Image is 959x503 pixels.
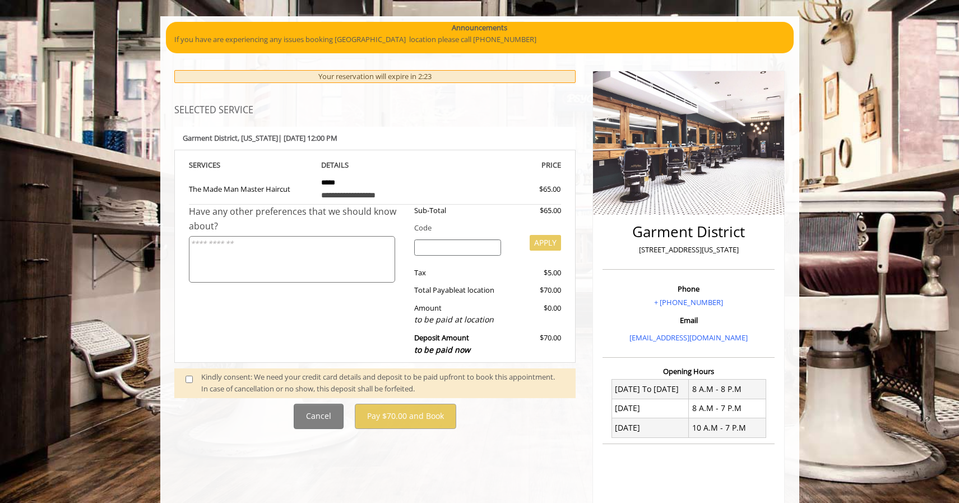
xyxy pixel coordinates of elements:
div: $5.00 [509,267,561,279]
div: $0.00 [509,302,561,326]
td: 8 A.M - 8 P.M [689,380,766,399]
button: Cancel [294,404,344,429]
div: Amount [406,302,509,326]
div: Sub-Total [406,205,509,216]
div: Code [406,222,561,234]
div: to be paid at location [414,313,501,326]
h3: Phone [605,285,772,293]
h2: Garment District [605,224,772,240]
a: + [PHONE_NUMBER] [654,297,723,307]
td: [DATE] [611,418,689,437]
td: [DATE] [611,399,689,418]
h3: Opening Hours [603,367,775,375]
b: Garment District | [DATE] 12:00 PM [183,133,337,143]
th: PRICE [437,159,562,172]
th: SERVICE [189,159,313,172]
button: APPLY [530,235,561,251]
a: [EMAIL_ADDRESS][DOMAIN_NAME] [629,333,748,343]
div: Your reservation will expire in 2:23 [174,70,576,83]
h3: Email [605,316,772,324]
div: $70.00 [509,332,561,356]
span: to be paid now [414,344,470,355]
td: [DATE] To [DATE] [611,380,689,399]
p: [STREET_ADDRESS][US_STATE] [605,244,772,256]
div: $65.00 [499,183,560,195]
th: DETAILS [313,159,437,172]
h3: SELECTED SERVICE [174,105,576,116]
span: at location [459,285,494,295]
b: Deposit Amount [414,333,470,355]
div: Total Payable [406,284,509,296]
span: , [US_STATE] [238,133,278,143]
td: 8 A.M - 7 P.M [689,399,766,418]
td: 10 A.M - 7 P.M [689,418,766,437]
div: $70.00 [509,284,561,296]
span: S [216,160,220,170]
div: Kindly consent: We need your credit card details and deposit to be paid upfront to book this appo... [201,371,564,395]
p: If you have are experiencing any issues booking [GEOGRAPHIC_DATA] location please call [PHONE_NUM... [174,34,785,45]
div: Tax [406,267,509,279]
td: The Made Man Master Haircut [189,172,313,205]
b: Announcements [452,22,507,34]
div: $65.00 [509,205,561,216]
button: Pay $70.00 and Book [355,404,456,429]
div: Have any other preferences that we should know about? [189,205,406,233]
